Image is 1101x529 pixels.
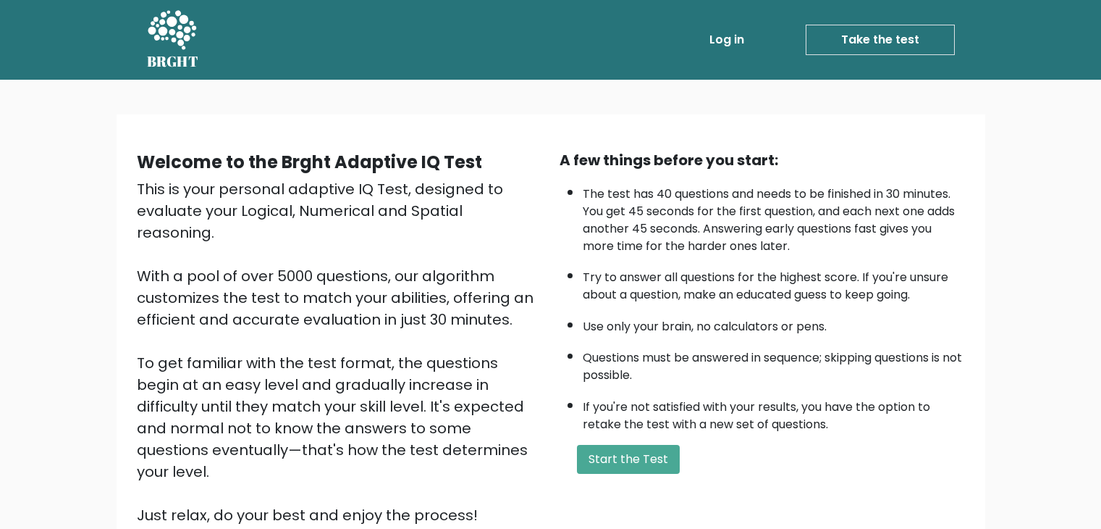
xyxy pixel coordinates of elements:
li: The test has 40 questions and needs to be finished in 30 minutes. You get 45 seconds for the firs... [583,178,965,255]
a: BRGHT [147,6,199,74]
li: If you're not satisfied with your results, you have the option to retake the test with a new set ... [583,391,965,433]
li: Questions must be answered in sequence; skipping questions is not possible. [583,342,965,384]
b: Welcome to the Brght Adaptive IQ Test [137,150,482,174]
a: Take the test [806,25,955,55]
button: Start the Test [577,445,680,474]
li: Try to answer all questions for the highest score. If you're unsure about a question, make an edu... [583,262,965,304]
li: Use only your brain, no calculators or pens. [583,311,965,336]
div: This is your personal adaptive IQ Test, designed to evaluate your Logical, Numerical and Spatial ... [137,178,542,526]
h5: BRGHT [147,53,199,70]
div: A few things before you start: [560,149,965,171]
a: Log in [704,25,750,54]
